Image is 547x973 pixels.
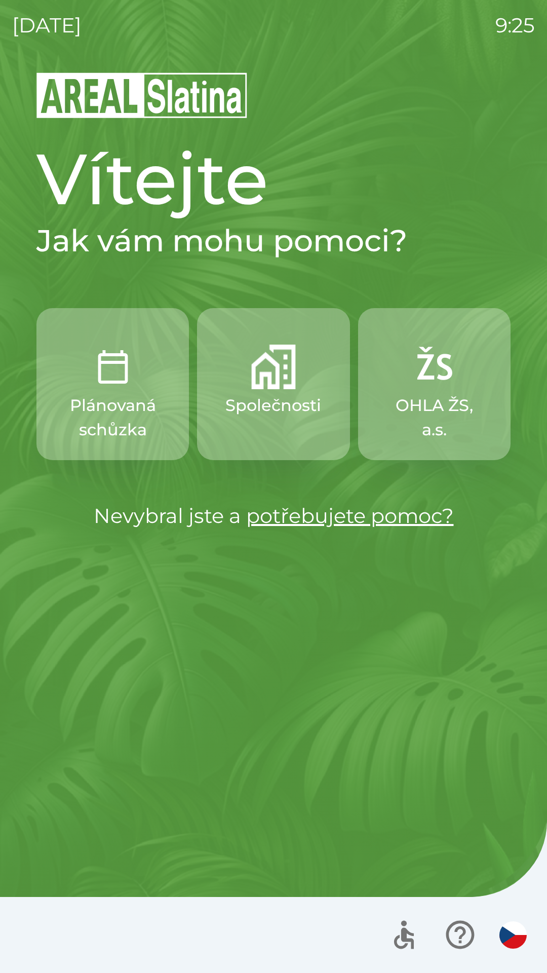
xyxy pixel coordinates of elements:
button: OHLA ŽS, a.s. [358,308,511,460]
p: [DATE] [12,10,82,41]
h1: Vítejte [36,136,511,222]
img: 0ea463ad-1074-4378-bee6-aa7a2f5b9440.png [91,345,135,389]
img: cs flag [499,921,527,949]
button: Společnosti [197,308,349,460]
p: Plánovaná schůzka [61,393,165,442]
a: potřebujete pomoc? [246,503,454,528]
img: Logo [36,71,511,120]
button: Plánovaná schůzka [36,308,189,460]
h2: Jak vám mohu pomoci? [36,222,511,259]
p: 9:25 [495,10,535,41]
p: OHLA ŽS, a.s. [382,393,486,442]
img: 9f72f9f4-8902-46ff-b4e6-bc4241ee3c12.png [412,345,456,389]
p: Společnosti [225,393,321,418]
p: Nevybral jste a [36,501,511,531]
img: 58b4041c-2a13-40f9-aad2-b58ace873f8c.png [251,345,296,389]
